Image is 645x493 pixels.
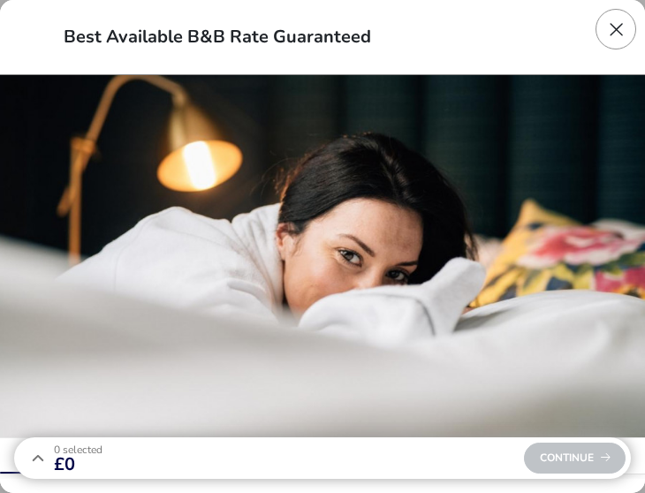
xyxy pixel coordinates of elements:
div: Continue [524,443,626,474]
span: 0 Selected [54,443,102,457]
span: Continue [540,452,611,464]
span: £0 [54,456,102,474]
h2: Best Available B&B Rate Guaranteed [49,28,385,46]
button: Close modal [596,9,636,49]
